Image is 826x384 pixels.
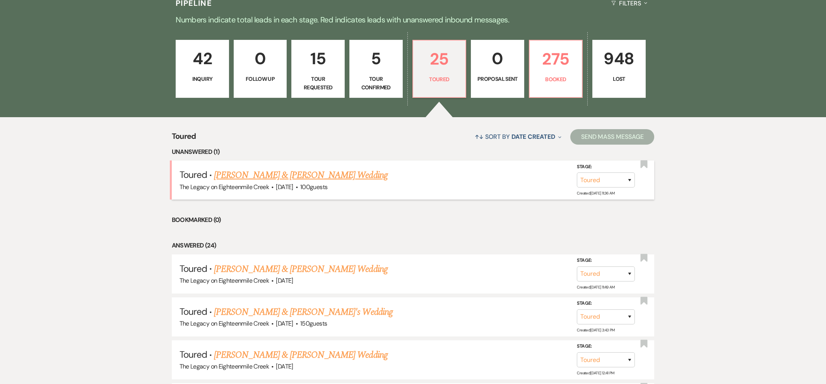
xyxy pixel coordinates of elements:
[180,169,207,181] span: Toured
[577,191,614,196] span: Created: [DATE] 11:36 AM
[239,75,282,83] p: Follow Up
[570,129,655,145] button: Send Mass Message
[354,46,398,72] p: 5
[597,75,641,83] p: Lost
[597,46,641,72] p: 948
[180,362,269,370] span: The Legacy on Eighteenmile Creek
[276,276,293,285] span: [DATE]
[296,75,340,92] p: Tour Requested
[276,362,293,370] span: [DATE]
[471,40,524,98] a: 0Proposal Sent
[577,163,635,171] label: Stage:
[276,319,293,328] span: [DATE]
[180,319,269,328] span: The Legacy on Eighteenmile Creek
[234,40,287,98] a: 0Follow Up
[180,305,207,317] span: Toured
[349,40,403,98] a: 5Tour Confirmed
[135,14,692,26] p: Numbers indicate total leads in each stage. Red indicates leads with unanswered inbound messages.
[476,46,519,72] p: 0
[354,75,398,92] p: Tour Confirmed
[172,130,196,147] span: Toured
[534,75,578,84] p: Booked
[180,276,269,285] span: The Legacy on Eighteenmile Creek
[180,348,207,360] span: Toured
[577,256,635,265] label: Stage:
[472,126,564,147] button: Sort By Date Created
[592,40,646,98] a: 948Lost
[176,40,229,98] a: 42Inquiry
[300,183,327,191] span: 100 guests
[239,46,282,72] p: 0
[276,183,293,191] span: [DATE]
[534,46,578,72] p: 275
[577,328,614,333] span: Created: [DATE] 3:43 PM
[180,183,269,191] span: The Legacy on Eighteenmile Creek
[476,75,519,83] p: Proposal Sent
[418,75,461,84] p: Toured
[529,40,583,98] a: 275Booked
[296,46,340,72] p: 15
[475,133,484,141] span: ↑↓
[214,305,393,319] a: [PERSON_NAME] & [PERSON_NAME]'s Wedding
[577,285,614,290] span: Created: [DATE] 11:49 AM
[180,263,207,275] span: Toured
[172,241,655,251] li: Answered (24)
[577,342,635,351] label: Stage:
[172,147,655,157] li: Unanswered (1)
[181,75,224,83] p: Inquiry
[577,299,635,308] label: Stage:
[418,46,461,72] p: 25
[291,40,345,98] a: 15Tour Requested
[577,370,614,375] span: Created: [DATE] 12:41 PM
[172,215,655,225] li: Bookmarked (0)
[181,46,224,72] p: 42
[214,168,387,182] a: [PERSON_NAME] & [PERSON_NAME] Wedding
[214,348,387,362] a: [PERSON_NAME] & [PERSON_NAME] Wedding
[300,319,327,328] span: 150 guests
[511,133,555,141] span: Date Created
[412,40,467,98] a: 25Toured
[214,262,387,276] a: [PERSON_NAME] & [PERSON_NAME] Wedding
